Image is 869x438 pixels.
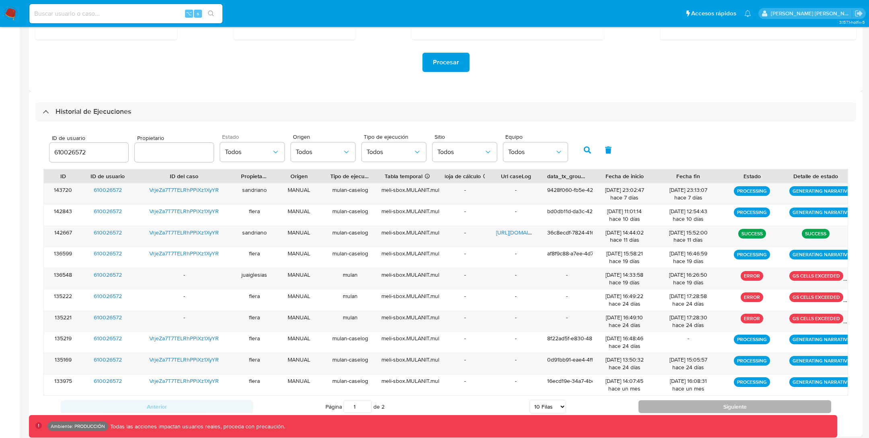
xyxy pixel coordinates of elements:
[691,9,736,18] span: Accesos rápidos
[186,10,192,17] span: ⌥
[203,8,219,19] button: search-icon
[771,10,852,17] p: stella.andriano@mercadolibre.com
[744,10,751,17] a: Notificaciones
[108,423,285,430] p: Todas las acciones impactan usuarios reales, proceda con precaución.
[197,10,199,17] span: s
[51,425,105,428] p: Ambiente: PRODUCCIÓN
[855,9,863,18] a: Salir
[839,19,865,25] span: 3.157.1-hotfix-5
[29,8,222,19] input: Buscar usuario o caso...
